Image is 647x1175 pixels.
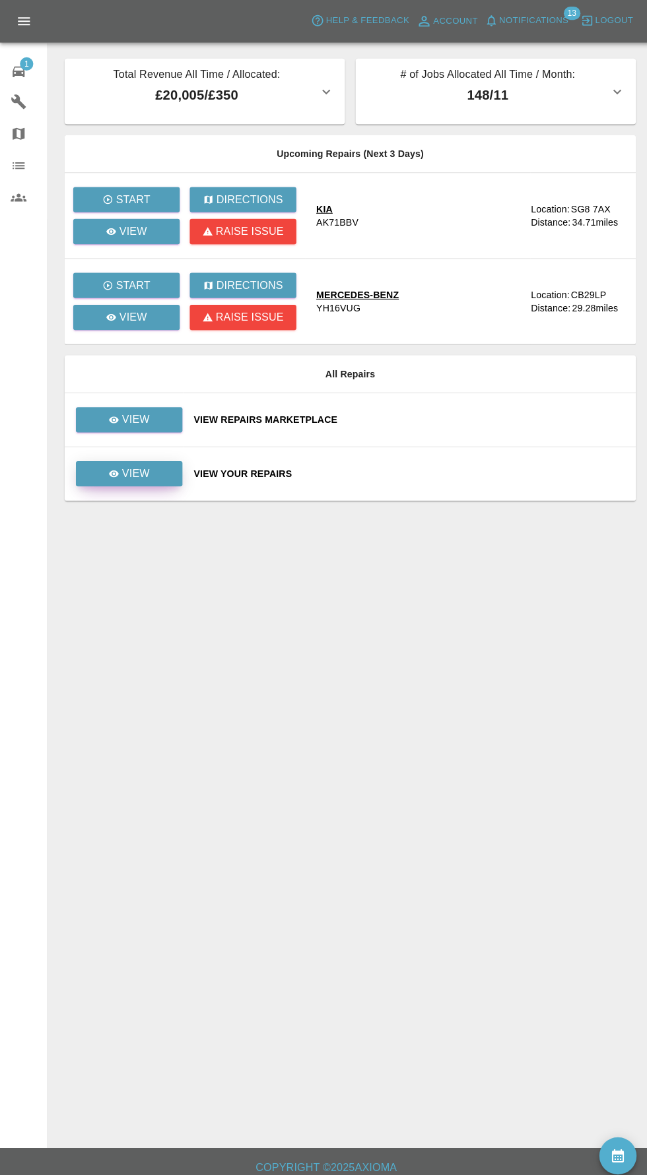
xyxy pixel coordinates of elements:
div: YH16VUG [314,299,357,312]
div: CB29LP [566,286,601,299]
p: View [121,462,149,478]
p: Total Revenue All Time / Allocated: [75,66,316,84]
span: Help & Feedback [323,13,405,28]
a: KIAAK71BBV [314,201,516,227]
button: Raise issue [188,217,294,242]
a: View [75,410,182,421]
button: Start [73,270,178,296]
button: availability [594,1127,631,1164]
th: Upcoming Repairs (Next 3 Days) [64,134,630,172]
a: View [75,464,182,474]
th: All Repairs [64,352,630,390]
a: Account [409,11,477,32]
div: SG8 7AX [566,201,605,214]
p: Directions [215,275,281,291]
p: £20,005 / £350 [75,84,316,104]
button: Directions [188,270,294,296]
a: View Your Repairs [192,463,620,476]
div: Distance: [526,299,566,312]
p: # of Jobs Allocated All Time / Month: [363,66,604,84]
a: View [75,404,181,429]
button: # of Jobs Allocated All Time / Month:148/11 [353,58,630,123]
div: 34.71 miles [567,214,620,227]
div: 29.28 miles [567,299,620,312]
h6: Copyright © 2025 Axioma [11,1149,636,1167]
a: View [73,302,178,327]
div: KIA [314,201,355,214]
a: View Repairs Marketplace [192,410,620,423]
span: Notifications [495,13,564,28]
button: Open drawer [8,5,40,37]
button: Start [73,185,178,210]
a: View [73,217,178,242]
a: View [75,457,181,482]
a: Location:CB29LPDistance:29.28miles [526,286,620,312]
p: Raise issue [214,307,281,323]
p: View [121,408,149,424]
p: Start [115,275,149,291]
button: Logout [572,11,631,31]
p: View [118,222,146,238]
div: Distance: [526,214,566,227]
span: 13 [559,7,575,20]
p: Start [115,190,149,206]
p: Raise issue [214,222,281,238]
p: View [118,307,146,323]
div: Location: [526,201,564,214]
a: MERCEDES-BENZYH16VUG [314,286,516,312]
button: Directions [188,185,294,210]
button: Notifications [477,11,567,31]
a: Location:SG8 7AXDistance:34.71miles [526,201,620,227]
button: Total Revenue All Time / Allocated:£20,005/£350 [64,58,342,123]
div: Location: [526,286,564,299]
p: 148 / 11 [363,84,604,104]
div: MERCEDES-BENZ [314,286,395,299]
button: Raise issue [188,302,294,327]
p: Directions [215,190,281,206]
span: 1 [20,57,33,70]
div: AK71BBV [314,214,355,227]
span: Logout [590,13,628,28]
button: Help & Feedback [305,11,409,31]
span: Account [430,14,474,29]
